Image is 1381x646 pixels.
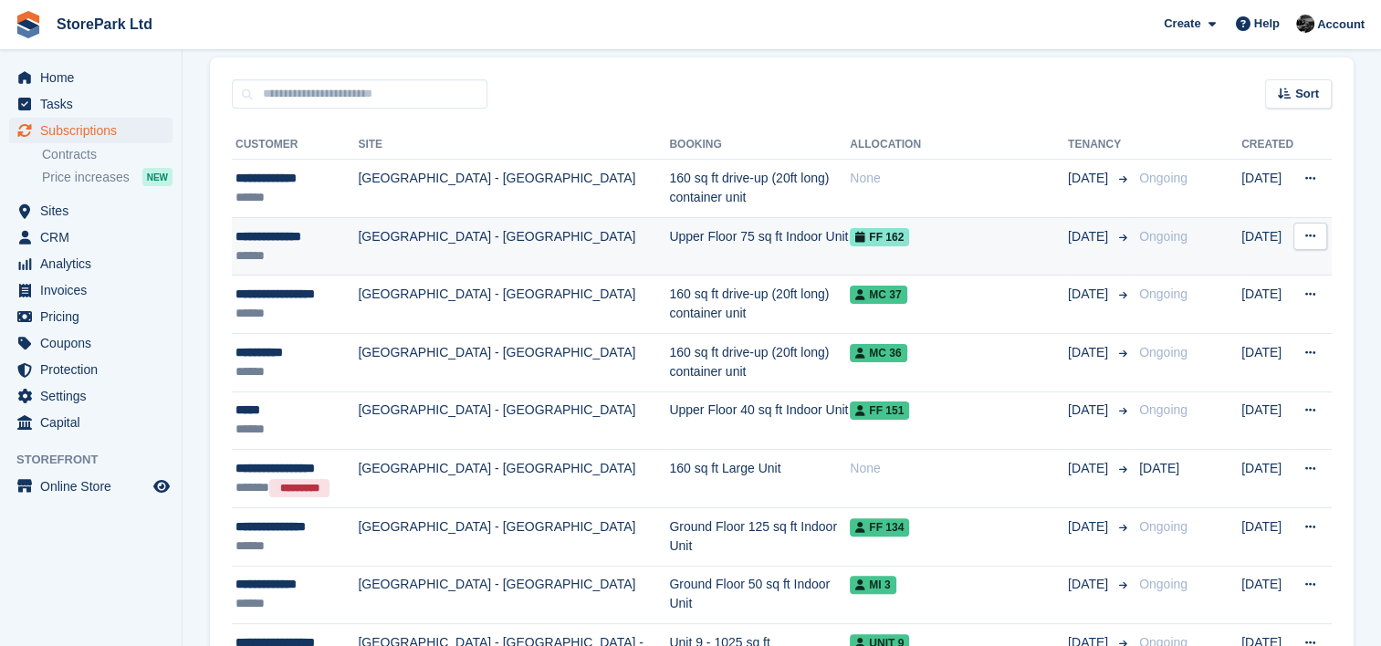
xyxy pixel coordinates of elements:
td: [DATE] [1241,391,1293,450]
span: MC 37 [850,286,906,304]
span: Protection [40,357,150,382]
span: Create [1164,15,1200,33]
span: [DATE] [1139,461,1179,475]
span: Account [1317,16,1365,34]
a: menu [9,118,173,143]
a: menu [9,91,173,117]
span: Settings [40,383,150,409]
span: [DATE] [1068,575,1112,594]
span: Analytics [40,251,150,276]
span: Storefront [16,451,182,469]
span: Sort [1295,85,1319,103]
th: Booking [669,130,850,160]
span: [DATE] [1068,517,1112,537]
span: FF 134 [850,518,909,537]
td: [DATE] [1241,276,1293,334]
a: menu [9,277,173,303]
span: Sites [40,198,150,224]
span: Invoices [40,277,150,303]
div: NEW [142,168,173,186]
td: [DATE] [1241,217,1293,276]
span: Online Store [40,474,150,499]
td: [GEOGRAPHIC_DATA] - [GEOGRAPHIC_DATA] [358,217,669,276]
span: CRM [40,224,150,250]
td: Upper Floor 40 sq ft Indoor Unit [669,391,850,450]
a: menu [9,357,173,382]
span: FF 151 [850,401,909,420]
span: [DATE] [1068,169,1112,188]
span: Ongoing [1139,519,1187,534]
span: Capital [40,410,150,435]
th: Site [358,130,669,160]
td: [GEOGRAPHIC_DATA] - [GEOGRAPHIC_DATA] [358,333,669,391]
td: [DATE] [1241,333,1293,391]
a: menu [9,65,173,90]
span: MI 3 [850,576,895,594]
span: Ongoing [1139,402,1187,417]
span: Price increases [42,169,130,186]
td: 160 sq ft drive-up (20ft long) container unit [669,333,850,391]
th: Tenancy [1068,130,1132,160]
td: Ground Floor 50 sq ft Indoor Unit [669,566,850,624]
span: [DATE] [1068,459,1112,478]
th: Allocation [850,130,1068,160]
td: [GEOGRAPHIC_DATA] - [GEOGRAPHIC_DATA] [358,391,669,450]
span: Coupons [40,330,150,356]
td: Ground Floor 125 sq ft Indoor Unit [669,508,850,567]
a: Price increases NEW [42,167,173,187]
td: 160 sq ft drive-up (20ft long) container unit [669,276,850,334]
span: FF 162 [850,228,909,246]
span: Ongoing [1139,229,1187,244]
span: [DATE] [1068,227,1112,246]
a: menu [9,251,173,276]
span: Help [1254,15,1280,33]
a: menu [9,474,173,499]
td: [GEOGRAPHIC_DATA] - [GEOGRAPHIC_DATA] [358,450,669,508]
img: stora-icon-8386f47178a22dfd0bd8f6a31ec36ba5ce8667c1dd55bd0f319d3a0aa187defe.svg [15,11,42,38]
a: menu [9,330,173,356]
a: menu [9,410,173,435]
td: [DATE] [1241,450,1293,508]
td: [DATE] [1241,566,1293,624]
span: Pricing [40,304,150,329]
td: [GEOGRAPHIC_DATA] - [GEOGRAPHIC_DATA] [358,160,669,218]
td: [DATE] [1241,508,1293,567]
span: Ongoing [1139,287,1187,301]
td: [DATE] [1241,160,1293,218]
span: Tasks [40,91,150,117]
span: Ongoing [1139,171,1187,185]
th: Created [1241,130,1293,160]
span: MC 36 [850,344,906,362]
a: menu [9,224,173,250]
th: Customer [232,130,358,160]
span: [DATE] [1068,343,1112,362]
a: Preview store [151,475,173,497]
td: Upper Floor 75 sq ft Indoor Unit [669,217,850,276]
div: None [850,169,1068,188]
a: StorePark Ltd [49,9,160,39]
div: None [850,459,1068,478]
span: Home [40,65,150,90]
td: [GEOGRAPHIC_DATA] - [GEOGRAPHIC_DATA] [358,566,669,624]
span: [DATE] [1068,285,1112,304]
a: Contracts [42,146,173,163]
span: [DATE] [1068,401,1112,420]
span: Subscriptions [40,118,150,143]
a: menu [9,383,173,409]
a: menu [9,304,173,329]
span: Ongoing [1139,577,1187,591]
td: [GEOGRAPHIC_DATA] - [GEOGRAPHIC_DATA] [358,276,669,334]
td: [GEOGRAPHIC_DATA] - [GEOGRAPHIC_DATA] [358,508,669,567]
td: 160 sq ft drive-up (20ft long) container unit [669,160,850,218]
td: 160 sq ft Large Unit [669,450,850,508]
span: Ongoing [1139,345,1187,359]
img: Ryan Mulcahy [1296,15,1314,33]
a: menu [9,198,173,224]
